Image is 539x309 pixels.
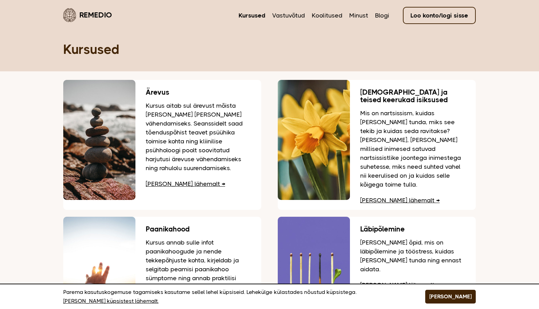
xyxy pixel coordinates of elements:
[63,288,408,306] p: Parema kasutuskogemuse tagamiseks kasutame sellel lehel küpsiseid. Lehekülge külastades nõustud k...
[425,290,476,304] button: [PERSON_NAME]
[272,11,305,20] a: Vastuvõtud
[146,180,225,187] a: [PERSON_NAME] lähemalt
[360,197,440,204] a: [PERSON_NAME] lähemalt
[239,11,265,20] a: Kursused
[360,238,465,274] p: [PERSON_NAME] õpid, mis on läbipõlemine ja tööstress, kuidas [PERSON_NAME] tunda ning ennast aidata.
[146,225,251,233] h3: Paanikahood
[63,297,158,306] a: [PERSON_NAME] küpsistest lähemalt.
[63,80,135,200] img: Rannas teineteise peale hoolikalt laotud kivid, mis hoiavad tasakaalu
[312,11,342,20] a: Koolitused
[360,109,465,189] p: Mis on nartsissism, kuidas [PERSON_NAME] tunda, miks see tekib ja kuidas seda ravitakse? [PERSON_...
[63,8,76,22] img: Remedio logo
[146,88,251,96] h3: Ärevus
[360,225,465,233] h3: Läbipõlemine
[403,7,476,24] a: Loo konto/logi sisse
[360,88,465,104] h3: [DEMOGRAPHIC_DATA] ja teised keerukad isiksused
[375,11,389,20] a: Blogi
[349,11,368,20] a: Minust
[63,7,112,23] a: Remedio
[63,41,476,58] h1: Kursused
[146,101,251,173] p: Kursus aitab sul ärevust mõista [PERSON_NAME] [PERSON_NAME] vähendamiseks. Seanssidelt saad tõend...
[146,238,251,300] p: Kursus annab sulle infot paanikahoogude ja nende tekkepõhjuste kohta, kirjeldab ja selgitab peami...
[278,80,350,200] img: Nartsissid
[360,282,440,288] a: [PERSON_NAME] lähemalt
